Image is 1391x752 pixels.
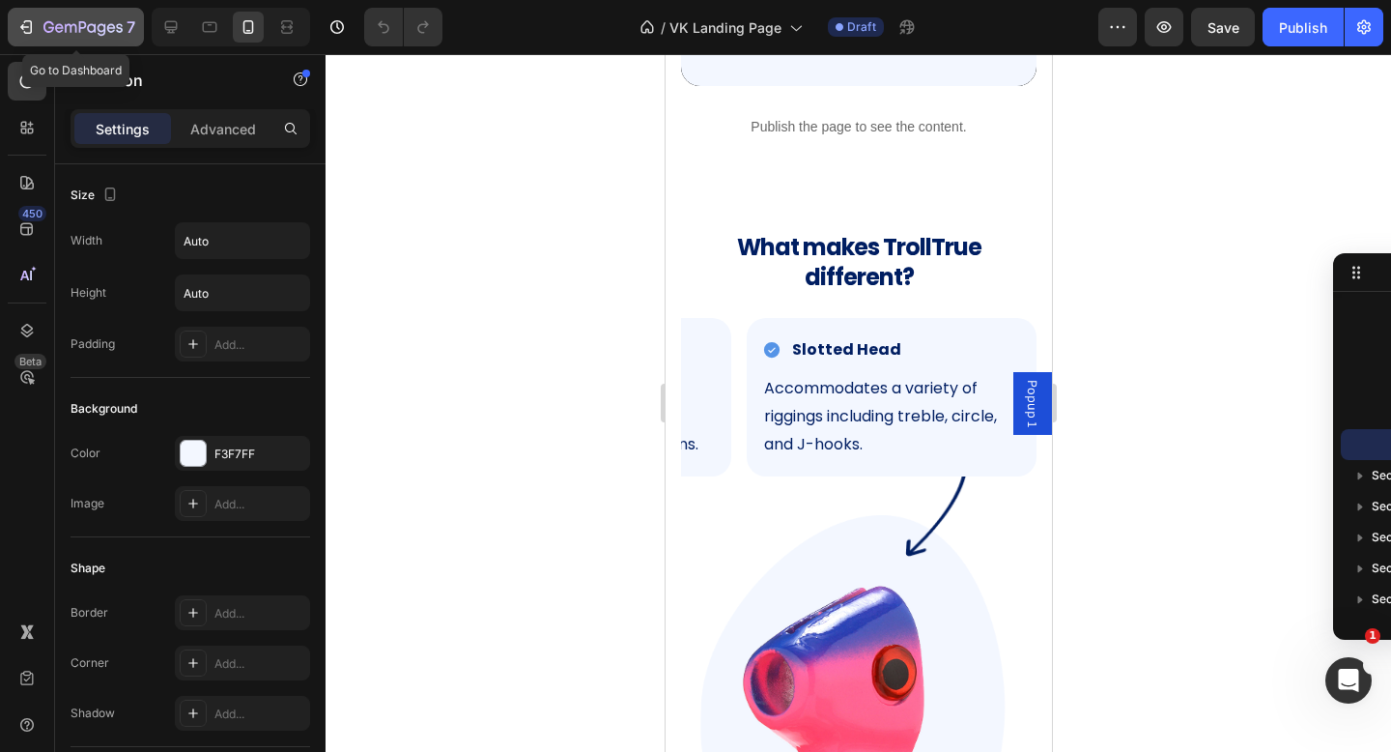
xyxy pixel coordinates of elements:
[214,655,305,673] div: Add...
[71,495,104,512] div: Image
[14,354,46,369] div: Beta
[661,17,666,38] span: /
[214,605,305,622] div: Add...
[73,114,173,127] div: Domain Overview
[1325,657,1372,704] iframe: Intercom live chat
[52,112,68,128] img: tab_domain_overview_orange.svg
[190,119,256,139] p: Advanced
[1365,628,1380,644] span: 1
[31,50,46,66] img: website_grey.svg
[94,69,258,92] p: Button
[847,18,876,36] span: Draft
[71,183,122,209] div: Size
[71,284,106,302] div: Height
[71,400,137,418] div: Background
[1191,8,1255,46] button: Save
[71,445,100,462] div: Color
[71,232,102,249] div: Width
[192,112,208,128] img: tab_keywords_by_traffic_grey.svg
[18,206,46,221] div: 450
[669,17,781,38] span: VK Landing Page
[71,654,109,672] div: Corner
[1207,19,1239,36] span: Save
[176,275,309,310] input: Auto
[666,54,1052,752] iframe: Design area
[127,15,135,39] p: 7
[31,31,46,46] img: logo_orange.svg
[214,336,305,354] div: Add...
[176,223,309,258] input: Auto
[71,335,115,353] div: Padding
[71,604,108,622] div: Border
[54,31,95,46] div: v 4.0.25
[214,496,305,513] div: Add...
[50,50,213,66] div: Domain: [DOMAIN_NAME]
[71,705,115,722] div: Shadow
[364,8,442,46] div: Undo/Redo
[1279,17,1327,38] div: Publish
[8,8,144,46] button: 7
[96,119,150,139] p: Settings
[71,560,105,577] div: Shape
[214,446,305,463] div: F3F7FF
[213,114,326,127] div: Keywords by Traffic
[1263,8,1344,46] button: Publish
[214,706,305,723] div: Add...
